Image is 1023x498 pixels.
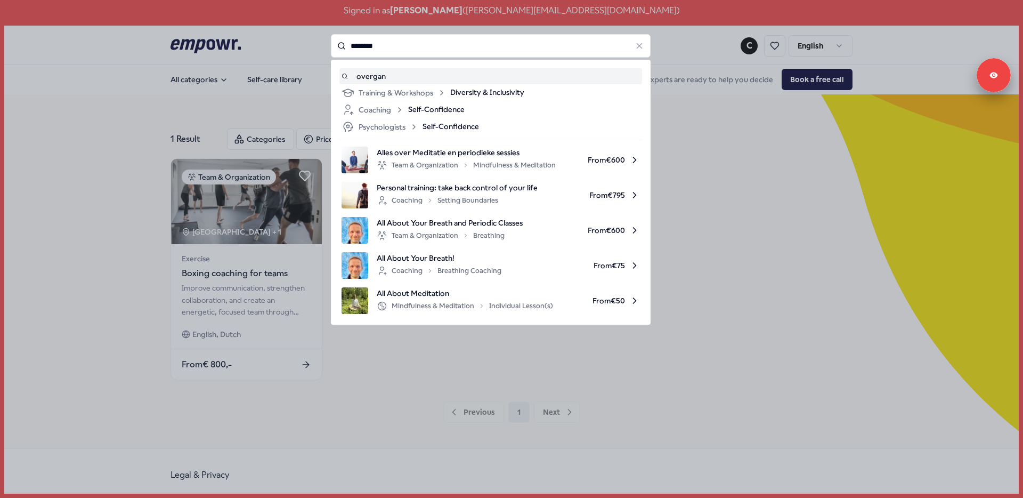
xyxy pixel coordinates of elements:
span: From € 75 [510,252,640,279]
a: CoachingSelf-Confidence [342,103,640,116]
img: product image [342,287,368,314]
span: All About Meditation [377,287,553,299]
div: Psychologists [342,121,418,133]
a: product imageAll About MeditationMindfulness & MeditationIndividual Lesson(s)From€50 [342,287,640,314]
a: overgan [342,70,640,82]
div: Coaching Breathing Coaching [377,264,501,277]
a: product imageAll About Your Breath and Periodic ClassesTeam & OrganizationBreathingFrom€600 [342,217,640,244]
span: Alles over Meditatie en periodieke sessies [377,147,556,158]
span: From € 600 [564,147,640,173]
img: product image [342,147,368,173]
img: product image [342,252,368,279]
div: Team & Organization Breathing [377,229,505,242]
div: Mindfulness & Meditation Individual Lesson(s) [377,300,553,312]
a: product imageAlles over Meditatie en periodieke sessiesTeam & OrganizationMindfulness & Meditatio... [342,147,640,173]
a: product imagePersonal training: take back control of your lifeCoachingSetting BoundariesFrom€795 [342,182,640,208]
span: From € 795 [546,182,640,208]
div: Training & Workshops [342,86,446,99]
div: Team & Organization Mindfulness & Meditation [377,159,556,172]
a: PsychologistsSelf-Confidence [342,121,640,133]
span: All About Your Breath and Periodic Classes [377,217,523,229]
a: product imageAll About Your Breath!CoachingBreathing CoachingFrom€75 [342,252,640,279]
input: Search for products, categories or subcategories [331,34,651,58]
img: product image [342,182,368,208]
a: Training & WorkshopsDiversity & Inclusivity [342,86,640,99]
div: Coaching [342,103,404,116]
img: product image [342,217,368,244]
div: Coaching Setting Boundaries [377,194,498,207]
span: From € 50 [562,287,640,314]
span: From € 600 [531,217,640,244]
span: All About Your Breath! [377,252,501,264]
span: Self-Confidence [423,121,479,133]
span: Personal training: take back control of your life [377,182,538,194]
span: Self-Confidence [408,103,465,116]
span: Diversity & Inclusivity [450,86,524,99]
